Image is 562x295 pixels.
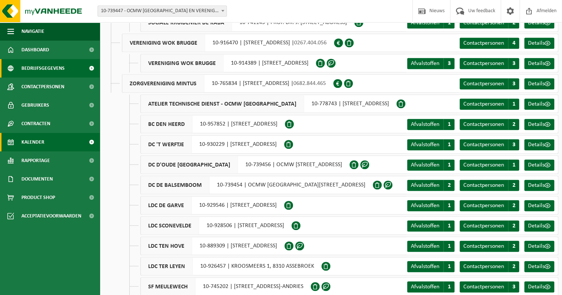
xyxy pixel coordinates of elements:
span: Details [528,61,545,66]
span: Dashboard [21,41,49,59]
span: Contactpersonen [463,284,504,290]
span: 2 [508,119,519,130]
span: Afvalstoffen [411,182,439,188]
span: DC 'T WERFTJE [141,136,192,153]
span: LDC TEN HOVE [141,237,192,255]
span: 1 [443,241,454,252]
span: 1 [443,139,454,150]
div: 10-957852 | [STREET_ADDRESS] [140,115,285,133]
span: Contactpersonen [463,162,504,168]
div: 10-739454 | OCMW [GEOGRAPHIC_DATA][STREET_ADDRESS] [140,176,373,194]
span: Afvalstoffen [411,20,439,26]
a: Afvalstoffen 1 [407,159,454,171]
a: Contactpersonen 3 [460,139,519,150]
span: Gebruikers [21,96,49,114]
div: 10-914389 | [STREET_ADDRESS] [140,54,316,72]
span: DC DE BALSEMBOOM [141,176,210,194]
span: 1 [508,99,519,110]
span: Details [528,182,545,188]
div: 10-889309 | [STREET_ADDRESS] [140,237,285,255]
span: 2 [508,17,519,28]
span: Details [528,121,545,127]
span: VERENIGING WOK BRUGGE [141,54,224,72]
a: Details [524,281,554,292]
a: Details [524,261,554,272]
a: Afvalstoffen 1 [407,200,454,211]
span: 0267.404.056 [294,40,327,46]
a: Contactpersonen 3 [460,281,519,292]
span: Rapportage [21,151,50,170]
a: Contactpersonen 2 [460,119,519,130]
span: Afvalstoffen [411,284,439,290]
span: 3 [443,58,454,69]
span: Contracten [21,114,50,133]
a: Details [524,220,554,231]
span: Contactpersonen [463,223,504,229]
span: 1 [443,220,454,231]
span: Bedrijfsgegevens [21,59,65,78]
a: Contactpersonen 2 [460,241,519,252]
div: 10-926457 | KROOSMEERS 1, 8310 ASSEBROEK [140,257,321,275]
span: 2 [508,261,519,272]
div: 10-741143 | PROF. DR. J. [STREET_ADDRESS] [140,13,354,32]
span: Contactpersonen [463,61,504,66]
span: BC DEN HEERD [141,115,193,133]
a: Afvalstoffen 1 [407,261,454,272]
span: 0682.844.465 [293,80,326,86]
span: 3 [508,78,519,89]
a: Contactpersonen 2 [460,261,519,272]
span: Details [528,81,545,87]
span: Contactpersonen [463,203,504,209]
a: Afvalstoffen 1 [407,119,454,130]
span: Contactpersonen [463,142,504,148]
span: Navigatie [21,22,44,41]
span: Afvalstoffen [411,61,439,66]
span: Product Shop [21,188,55,207]
span: Details [528,162,545,168]
span: 3 [508,139,519,150]
a: Details [524,241,554,252]
span: LDC DE GARVE [141,196,192,214]
a: Details [524,119,554,130]
span: Details [528,243,545,249]
a: Contactpersonen 1 [460,99,519,110]
span: 1 [443,17,454,28]
span: 1 [443,200,454,211]
a: Details [524,99,554,110]
a: Details [524,180,554,191]
span: Details [528,203,545,209]
span: Afvalstoffen [411,264,439,270]
a: Afvalstoffen 3 [407,58,454,69]
a: Details [524,58,554,69]
span: 2 [508,220,519,231]
div: 10-928506 | [STREET_ADDRESS] [140,216,292,235]
span: 3 [508,58,519,69]
span: 2 [508,241,519,252]
span: Details [528,284,545,290]
a: Afvalstoffen 1 [407,241,454,252]
span: Contactpersonen [463,81,504,87]
span: Contactpersonen [463,121,504,127]
a: Afvalstoffen 1 [407,17,454,28]
span: Details [528,264,545,270]
span: LDC TER LEYEN [141,257,193,275]
a: Details [524,78,554,89]
a: Contactpersonen 2 [460,180,519,191]
a: Contactpersonen 3 [460,58,519,69]
span: Documenten [21,170,53,188]
span: DC D'OUDE [GEOGRAPHIC_DATA] [141,156,238,174]
span: Afvalstoffen [411,121,439,127]
a: Contactpersonen 3 [460,78,519,89]
span: Details [528,142,545,148]
a: Afvalstoffen 1 [407,281,454,292]
span: Contactpersonen [463,182,504,188]
span: Afvalstoffen [411,162,439,168]
span: Details [528,20,545,26]
span: Contactpersonen [463,243,504,249]
div: 10-778743 | [STREET_ADDRESS] [140,95,396,113]
span: Details [528,223,545,229]
span: Acceptatievoorwaarden [21,207,81,225]
a: Contactpersonen 4 [460,38,519,49]
span: 2 [508,200,519,211]
a: Contactpersonen 2 [460,17,519,28]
